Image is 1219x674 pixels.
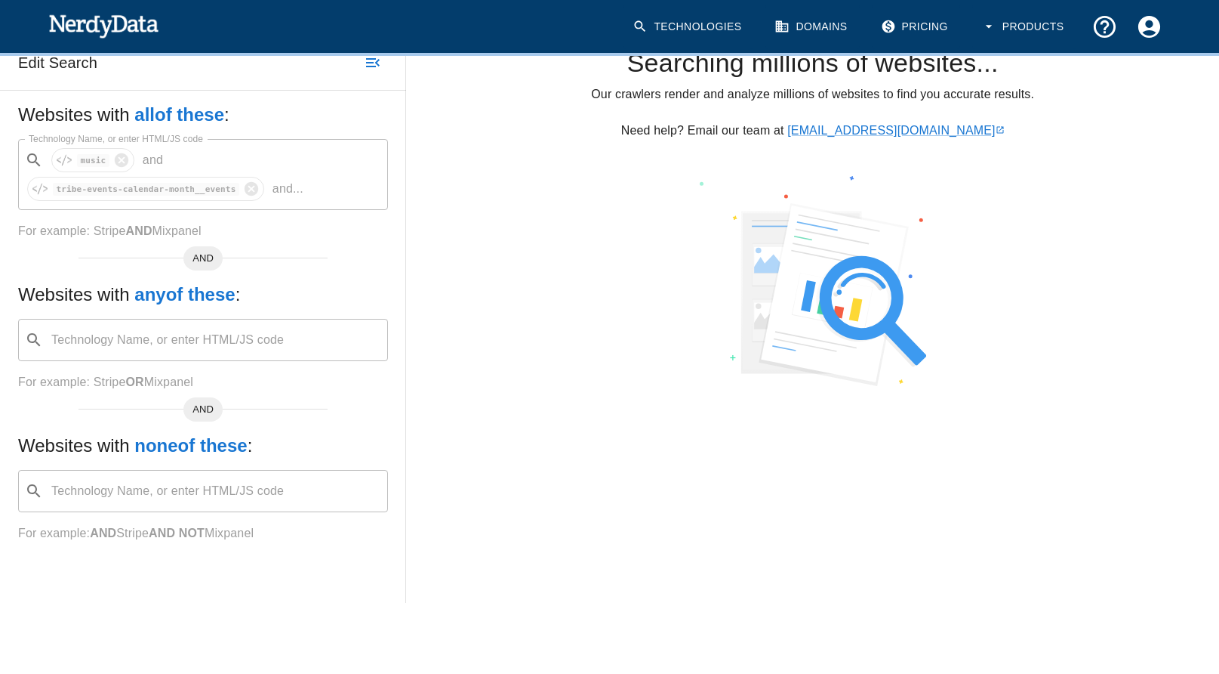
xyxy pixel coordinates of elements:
h5: Websites with : [18,103,388,127]
a: Pricing [872,5,960,49]
button: Support and Documentation [1082,5,1127,49]
p: Our crawlers render and analyze millions of websites to find you accurate results. Need help? Ema... [430,85,1195,140]
h5: Websites with : [18,434,388,458]
h5: Websites with : [18,283,388,307]
h6: Edit Search [18,51,97,75]
b: AND [90,527,116,540]
b: AND NOT [149,527,205,540]
b: AND [125,224,152,237]
h4: Searching millions of websites... [430,48,1195,79]
button: Products [972,5,1076,49]
b: none of these [134,435,247,456]
p: For example: Stripe Mixpanel [18,222,388,240]
p: For example: Stripe Mixpanel [18,373,388,391]
span: AND [183,402,223,417]
p: and ... [266,180,309,198]
b: any of these [134,284,235,305]
b: OR [125,376,143,388]
img: undraw_file_searching_duff.svg [662,176,888,386]
p: For example: Stripe Mixpanel [18,524,388,543]
label: Technology Name, or enter HTML/JS code [29,132,203,145]
p: and [137,151,169,169]
iframe: Drift Widget Chat Controller [1144,567,1201,624]
a: Technologies [623,5,753,49]
span: AND [183,251,223,266]
button: Account Settings [1127,5,1171,49]
a: Domains [765,5,859,49]
a: [EMAIL_ADDRESS][DOMAIN_NAME] [787,124,1004,137]
img: NerdyData.com [48,11,159,41]
b: all of these [134,104,224,125]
